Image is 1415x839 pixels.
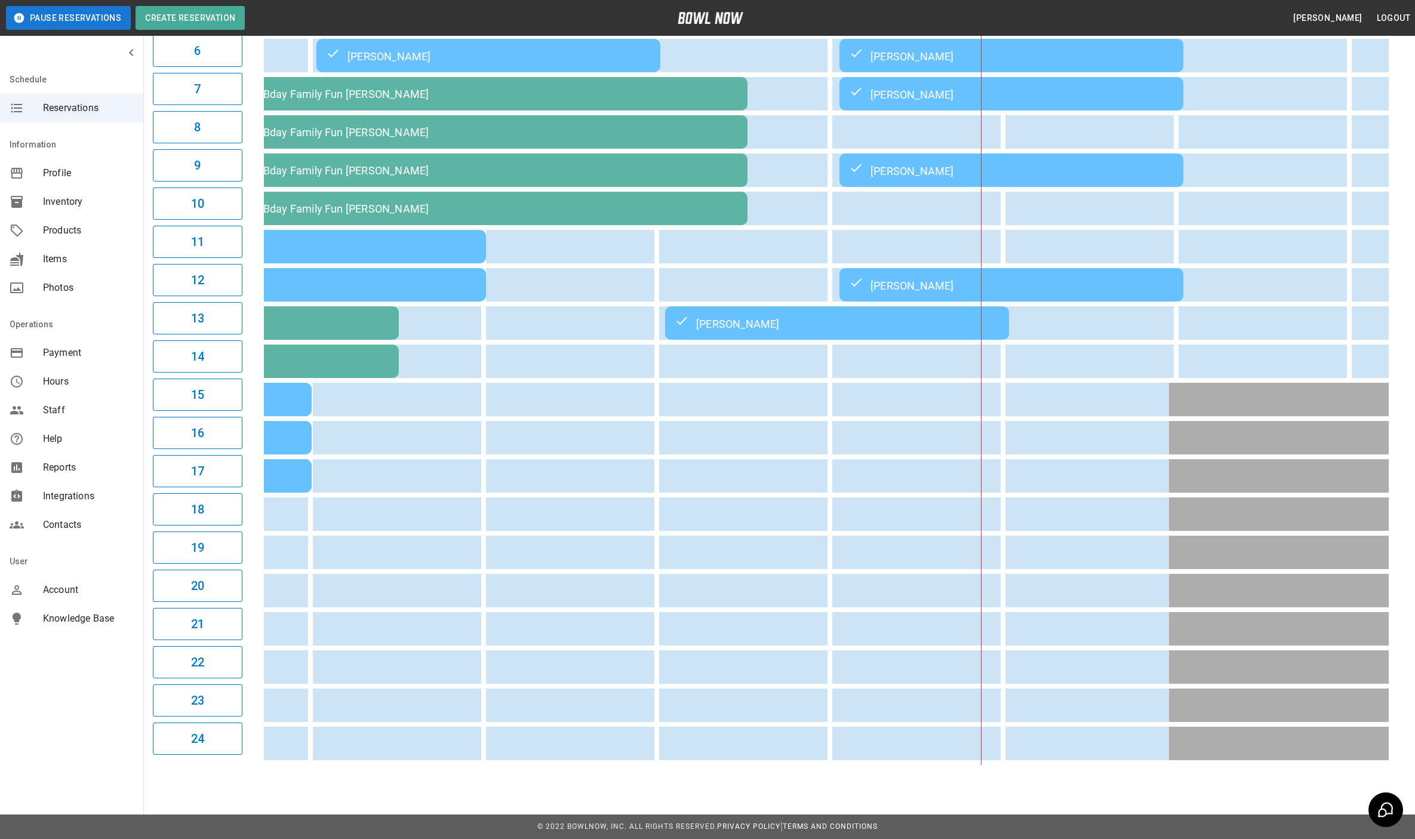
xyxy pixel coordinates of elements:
h6: 17 [191,462,204,481]
button: 15 [153,379,242,411]
h6: 19 [191,538,204,557]
span: Payment [43,346,134,360]
span: Help [43,432,134,446]
span: Reservations [43,101,134,115]
button: 21 [153,608,242,640]
h6: 13 [191,309,204,328]
div: [PERSON_NAME] [152,239,476,254]
span: Account [43,583,134,597]
span: Items [43,252,134,266]
div: [PERSON_NAME] [326,48,651,63]
button: 19 [153,531,242,564]
h6: 15 [191,385,204,404]
h6: 9 [194,156,201,175]
div: 3pm Bday Family Fun [PERSON_NAME] [239,164,738,177]
button: 10 [153,188,242,220]
button: 7 [153,73,242,105]
button: 18 [153,493,242,525]
button: 23 [153,684,242,717]
div: 3pm Bday Family Fun [PERSON_NAME] [239,88,738,100]
span: © 2022 BowlNow, Inc. All Rights Reserved. [537,822,717,831]
button: 8 [153,111,242,143]
button: 9 [153,149,242,182]
button: 12 [153,264,242,296]
span: Hours [43,374,134,389]
img: logo [678,12,743,24]
h6: 16 [191,423,204,442]
h6: 8 [194,118,201,137]
span: Photos [43,281,134,295]
button: 22 [153,646,242,678]
button: Logout [1372,7,1415,29]
button: 11 [153,226,242,258]
span: Knowledge Base [43,611,134,626]
div: [PERSON_NAME] [849,87,1174,101]
div: 3pm Bday Family Fun [PERSON_NAME] [239,202,738,215]
button: 20 [153,570,242,602]
h6: 11 [191,232,204,251]
span: Reports [43,460,134,475]
button: 16 [153,417,242,449]
h6: 20 [191,576,204,595]
span: Integrations [43,489,134,503]
h6: 18 [191,500,204,519]
div: [PERSON_NAME] [675,316,999,330]
button: 17 [153,455,242,487]
div: 3pm Bday Family Fun [PERSON_NAME] [239,126,738,139]
button: 13 [153,302,242,334]
span: Staff [43,403,134,417]
button: 14 [153,340,242,373]
h6: 24 [191,729,204,748]
h6: 7 [194,79,201,99]
h6: 6 [194,41,201,60]
h6: 21 [191,614,204,634]
button: [PERSON_NAME] [1288,7,1367,29]
span: Products [43,223,134,238]
div: [PERSON_NAME] [152,278,476,292]
div: [PERSON_NAME] [849,278,1174,292]
h6: 10 [191,194,204,213]
a: Terms and Conditions [783,822,878,831]
h6: 22 [191,653,204,672]
span: Inventory [43,195,134,209]
button: Pause Reservations [6,6,131,30]
div: [PERSON_NAME] [849,48,1174,63]
a: Privacy Policy [717,822,780,831]
button: 24 [153,723,242,755]
button: 6 [153,35,242,67]
h6: 12 [191,271,204,290]
span: Contacts [43,518,134,532]
span: Profile [43,166,134,180]
button: Create Reservation [136,6,245,30]
h6: 23 [191,691,204,710]
h6: 14 [191,347,204,366]
div: [PERSON_NAME] [849,163,1174,177]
